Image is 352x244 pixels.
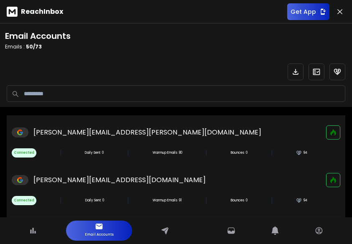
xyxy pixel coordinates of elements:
[271,196,273,206] span: |
[5,43,71,50] p: Emails :
[60,196,62,206] span: |
[85,198,101,203] p: Daily Sent
[271,148,273,158] span: |
[153,198,182,203] div: 91
[296,150,307,156] div: 94
[85,150,100,155] p: Daily Sent
[85,198,104,203] div: 0
[205,148,207,158] span: |
[127,148,129,158] span: |
[26,43,42,50] span: 50 / 73
[246,150,247,155] p: 0
[296,198,307,203] div: 94
[85,150,104,155] div: 0
[231,150,244,155] p: Bounces
[85,231,114,239] p: Email Accounts
[231,198,244,203] p: Bounces
[33,175,206,185] p: [PERSON_NAME][EMAIL_ADDRESS][DOMAIN_NAME]
[153,150,177,155] p: Warmup Emails
[60,148,62,158] span: |
[153,150,182,155] div: 80
[127,196,129,206] span: |
[205,196,207,206] span: |
[12,148,36,158] span: Connected
[153,198,177,203] p: Warmup Emails
[5,30,71,42] h1: Email Accounts
[33,127,261,137] p: [PERSON_NAME][EMAIL_ADDRESS][PERSON_NAME][DOMAIN_NAME]
[246,198,247,203] p: 0
[12,196,36,205] span: Connected
[21,7,63,17] p: ReachInbox
[287,3,329,20] button: Get App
